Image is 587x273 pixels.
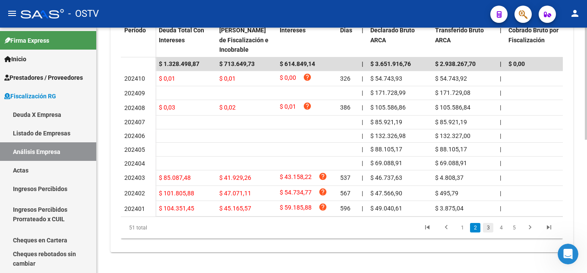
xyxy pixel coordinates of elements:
[362,60,363,67] span: |
[362,104,363,111] span: |
[500,190,501,197] span: |
[124,205,145,212] span: 202401
[219,205,251,212] span: $ 45.165,57
[435,104,470,111] span: $ 105.586,84
[159,104,175,111] span: $ 0,03
[495,220,508,235] li: page 4
[370,205,402,212] span: $ 49.040,61
[362,205,363,212] span: |
[541,223,557,232] a: go to last page
[124,27,146,34] span: Período
[370,89,406,96] span: $ 171.728,99
[496,223,506,232] a: 4
[319,172,327,181] i: help
[159,205,194,212] span: $ 104.351,45
[280,27,306,34] span: Intereses
[500,104,501,111] span: |
[362,190,363,197] span: |
[4,73,83,82] span: Prestadores / Proveedores
[508,27,559,44] span: Cobrado Bruto por Fiscalización
[124,90,145,97] span: 202409
[362,146,363,153] span: |
[370,190,402,197] span: $ 47.566,90
[276,21,337,59] datatable-header-cell: Intereses
[483,223,493,232] a: 3
[124,75,145,82] span: 202410
[159,60,199,67] span: $ 1.328.498,87
[470,223,480,232] a: 2
[219,75,236,82] span: $ 0,01
[500,132,501,139] span: |
[124,132,145,139] span: 202406
[522,223,538,232] a: go to next page
[159,174,191,181] span: $ 85.087,48
[280,73,296,85] span: $ 0,00
[319,203,327,211] i: help
[340,75,350,82] span: 326
[124,119,145,126] span: 202407
[496,21,505,59] datatable-header-cell: |
[280,188,312,199] span: $ 54.734,77
[216,21,276,59] datatable-header-cell: Deuda Bruta Neto de Fiscalización e Incobrable
[469,220,482,235] li: page 2
[121,21,155,57] datatable-header-cell: Período
[303,73,312,82] i: help
[7,8,17,19] mat-icon: menu
[159,27,204,44] span: Deuda Total Con Intereses
[435,174,464,181] span: $ 4.808,37
[500,60,502,67] span: |
[362,174,363,181] span: |
[500,75,501,82] span: |
[124,174,145,181] span: 202403
[319,188,327,196] i: help
[219,174,251,181] span: $ 41.929,26
[370,160,402,166] span: $ 69.088,91
[500,89,501,96] span: |
[280,203,312,214] span: $ 59.185,88
[500,119,501,126] span: |
[435,27,484,44] span: Transferido Bruto ARCA
[159,190,194,197] span: $ 101.805,88
[435,160,467,166] span: $ 69.088,91
[435,60,476,67] span: $ 2.938.267,70
[370,146,402,153] span: $ 88.105,17
[362,160,363,166] span: |
[370,60,411,67] span: $ 3.651.916,76
[419,223,436,232] a: go to first page
[435,190,458,197] span: $ 495,79
[508,220,521,235] li: page 5
[4,91,56,101] span: Fiscalización RG
[457,223,467,232] a: 1
[367,21,432,59] datatable-header-cell: Declarado Bruto ARCA
[435,75,467,82] span: $ 54.743,92
[435,132,470,139] span: $ 132.327,00
[155,21,216,59] datatable-header-cell: Deuda Total Con Intereses
[438,223,454,232] a: go to previous page
[370,119,402,126] span: $ 85.921,19
[370,27,415,44] span: Declarado Bruto ARCA
[68,4,99,23] span: - OSTV
[340,190,350,197] span: 567
[340,104,350,111] span: 386
[358,21,367,59] datatable-header-cell: |
[362,119,363,126] span: |
[500,160,501,166] span: |
[558,244,578,264] iframe: Intercom live chat
[500,146,501,153] span: |
[219,104,236,111] span: $ 0,02
[435,89,470,96] span: $ 171.729,08
[124,146,145,153] span: 202405
[362,75,363,82] span: |
[500,27,502,34] span: |
[4,54,26,64] span: Inicio
[362,89,363,96] span: |
[340,205,350,212] span: 596
[159,75,175,82] span: $ 0,01
[500,205,501,212] span: |
[280,172,312,184] span: $ 43.158,22
[121,217,208,238] div: 51 total
[219,190,251,197] span: $ 47.071,11
[362,132,363,139] span: |
[370,104,406,111] span: $ 105.586,86
[370,75,402,82] span: $ 54.743,93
